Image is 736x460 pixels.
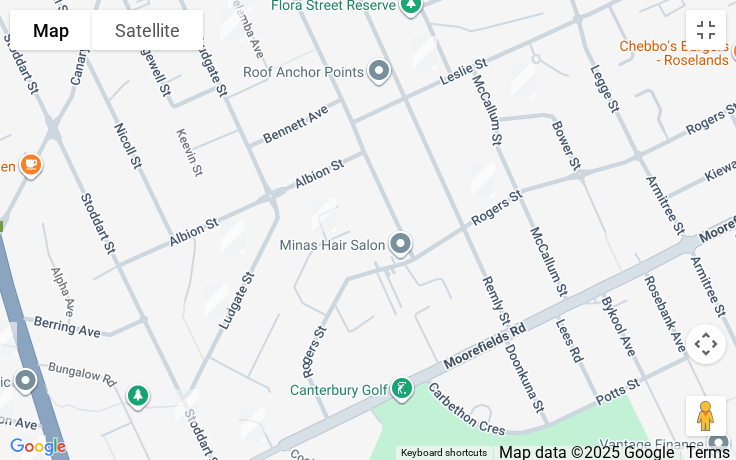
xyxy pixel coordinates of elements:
[463,155,503,205] div: 96 Remly Street, ROSELANDS NSW 2196<br>Status : AssignedToRoute<br><a href="/driver/booking/48439...
[5,434,71,460] img: Google
[197,276,237,326] div: 105 Ludgate Street, ROSELANDS NSW 2196<br>Status : AssignedToRoute<br><a href="/driver/booking/48...
[5,434,71,460] a: Click to see this area on Google Maps
[10,10,92,50] button: Show street map
[167,381,207,431] div: 113 Stoddart Street, ROSELANDS NSW 2196<br>Status : AssignedToRoute<br><a href="/driver/booking/4...
[405,28,445,78] div: 60 Remly Street, ROSELANDS NSW 2196<br>Status : AssignedToRoute<br><a href="/driver/booking/48880...
[503,56,543,106] div: 2A Bower Street, ROSELANDS NSW 2196<br>Status : AssignedToRoute<br><a href="/driver/booking/48824...
[686,10,726,50] button: Toggle fullscreen view
[304,190,344,240] div: 20 Enid Avenue, ROSELANDS NSW 2196<br>Status : AssignedToRoute<br><a href="/driver/booking/488122...
[686,324,726,364] button: Map camera controls
[233,400,273,450] div: 201 Moorefields Road, ROSELANDS NSW 2196<br>Status : AssignedToRoute<br><a href="/driver/booking/...
[92,10,203,50] button: Show satellite imagery
[686,396,726,436] button: Drag Pegman onto the map to open Street View
[213,212,253,262] div: 30-32 Albion Street, ROSELANDS NSW 2196<br>Status : AssignedToRoute<br><a href="/driver/booking/4...
[401,446,487,460] button: Keyboard shortcuts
